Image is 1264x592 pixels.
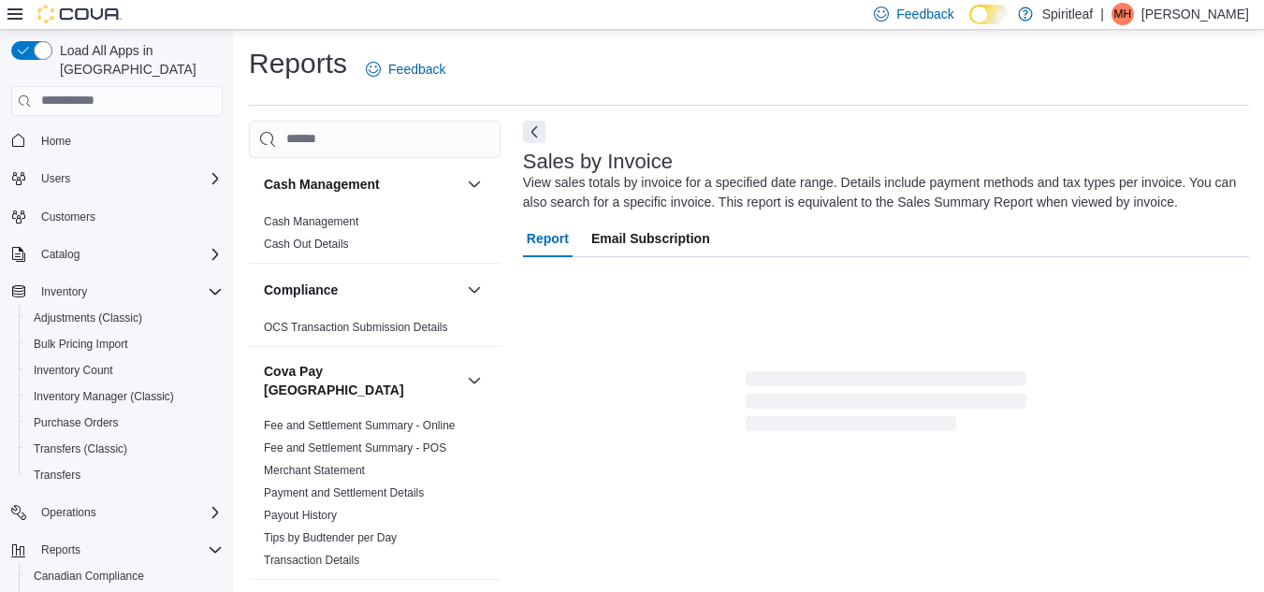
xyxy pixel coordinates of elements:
span: Purchase Orders [34,415,119,430]
span: Home [41,134,71,149]
span: Customers [34,205,223,228]
button: Catalog [34,243,87,266]
span: Operations [41,505,96,520]
div: Cova Pay [GEOGRAPHIC_DATA] [249,414,501,579]
div: Compliance [249,316,501,346]
span: Canadian Compliance [34,569,144,584]
button: Inventory Manager (Classic) [19,383,230,410]
span: Customers [41,209,95,224]
span: Adjustments (Classic) [26,307,223,329]
span: Catalog [41,247,80,262]
button: Inventory [4,279,230,305]
a: Payment and Settlement Details [264,486,424,499]
h3: Compliance [264,281,338,299]
a: Adjustments (Classic) [26,307,150,329]
span: Transfers [34,468,80,483]
a: Bulk Pricing Import [26,333,136,355]
a: Transaction Details [264,554,359,567]
a: Payout History [264,509,337,522]
button: Bulk Pricing Import [19,331,230,357]
span: Transfers (Classic) [34,441,127,456]
span: Payout History [264,508,337,523]
button: Reports [34,539,88,561]
button: Transfers [19,462,230,488]
a: Transfers [26,464,88,486]
button: Inventory Count [19,357,230,383]
span: Merchant Statement [264,463,365,478]
span: Transaction Details [264,553,359,568]
a: Tips by Budtender per Day [264,531,397,544]
span: Dark Mode [969,24,970,25]
a: OCS Transaction Submission Details [264,321,448,334]
a: Transfers (Classic) [26,438,135,460]
a: Home [34,130,79,152]
span: Load All Apps in [GEOGRAPHIC_DATA] [52,41,223,79]
button: Customers [4,203,230,230]
span: Inventory Manager (Classic) [26,385,223,408]
button: Compliance [264,281,459,299]
button: Compliance [463,279,486,301]
span: MH [1114,3,1132,25]
a: Fee and Settlement Summary - Online [264,419,456,432]
button: Inventory [34,281,94,303]
button: Canadian Compliance [19,563,230,589]
div: Cash Management [249,210,501,263]
div: View sales totals by invoice for a specified date range. Details include payment methods and tax ... [523,173,1240,212]
span: Canadian Compliance [26,565,223,587]
input: Dark Mode [969,5,1009,24]
span: Payment and Settlement Details [264,485,424,500]
button: Cash Management [264,175,459,194]
span: Users [34,167,223,190]
button: Cova Pay [GEOGRAPHIC_DATA] [264,362,459,399]
button: Home [4,127,230,154]
span: Inventory Manager (Classic) [34,389,174,404]
span: Cash Management [264,214,358,229]
a: Fee and Settlement Summary - POS [264,441,446,455]
a: Inventory Manager (Classic) [26,385,182,408]
a: Canadian Compliance [26,565,152,587]
span: Fee and Settlement Summary - Online [264,418,456,433]
h3: Cash Management [264,175,380,194]
a: Customers [34,206,103,228]
a: Inventory Count [26,359,121,382]
h1: Reports [249,45,347,82]
button: Transfers (Classic) [19,436,230,462]
span: Transfers (Classic) [26,438,223,460]
span: Cash Out Details [264,237,349,252]
button: Next [523,121,545,143]
span: Reports [41,542,80,557]
span: Transfers [26,464,223,486]
span: Feedback [388,60,445,79]
span: Loading [746,375,1026,435]
button: Operations [34,501,104,524]
h3: Sales by Invoice [523,151,673,173]
span: Catalog [34,243,223,266]
p: Spiritleaf [1042,3,1093,25]
span: Home [34,129,223,152]
span: Inventory Count [34,363,113,378]
span: OCS Transaction Submission Details [264,320,448,335]
button: Users [4,166,230,192]
span: Inventory [34,281,223,303]
span: Bulk Pricing Import [34,337,128,352]
img: Cova [37,5,122,23]
span: Reports [34,539,223,561]
button: Catalog [4,241,230,267]
span: Operations [34,501,223,524]
span: Tips by Budtender per Day [264,530,397,545]
button: Adjustments (Classic) [19,305,230,331]
span: Purchase Orders [26,412,223,434]
p: [PERSON_NAME] [1141,3,1249,25]
a: Feedback [358,51,453,88]
span: Report [527,220,569,257]
button: Cash Management [463,173,486,195]
a: Cash Management [264,215,358,228]
span: Inventory [41,284,87,299]
div: Matthew H [1111,3,1134,25]
span: Users [41,171,70,186]
button: Users [34,167,78,190]
span: Feedback [896,5,953,23]
button: Cova Pay [GEOGRAPHIC_DATA] [463,369,486,392]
